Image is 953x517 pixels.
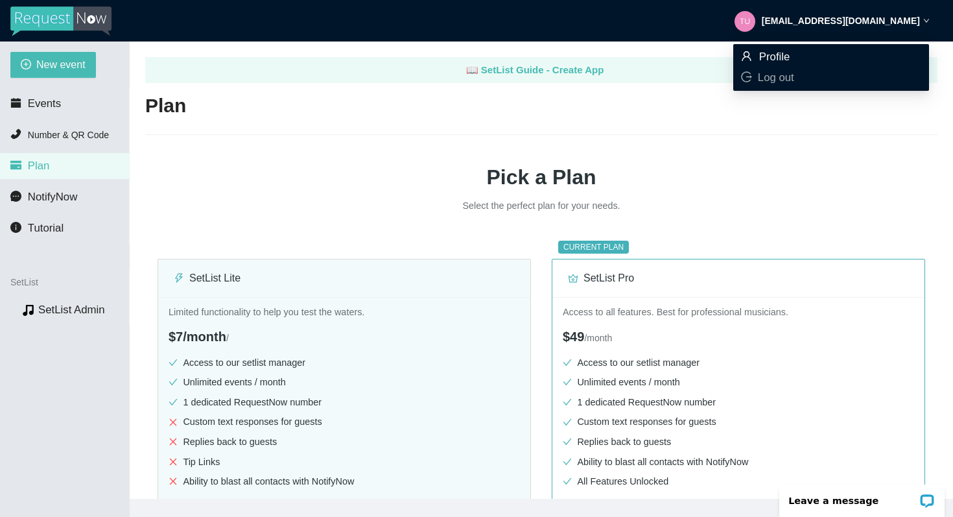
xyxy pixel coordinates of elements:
span: close [169,477,178,486]
span: check [563,398,572,407]
span: thunderbolt [174,273,184,283]
li: Ability to blast all contacts with NotifyNow [169,474,520,489]
span: calendar [10,97,21,108]
img: 317397271efa8a9a498fe2184962018c [735,11,755,32]
div: SetList Pro [568,270,909,286]
span: check [563,358,572,367]
li: Unlimited events / month [169,375,520,390]
span: check [169,378,178,387]
span: New event [36,56,86,73]
span: check [169,398,178,407]
span: check [563,418,572,427]
li: Custom text responses for guests [563,415,914,429]
span: close [169,457,178,466]
span: laptop [466,64,478,75]
span: phone [10,128,21,139]
span: logout [741,71,752,82]
span: crown [568,273,578,283]
span: Tutorial [28,222,64,234]
li: Unlimited events / month [563,375,914,390]
span: close [169,437,178,446]
span: Number & QR Code [28,130,109,140]
span: NotifyNow [28,191,77,203]
p: Limited functionality to help you test the waters. [169,305,520,320]
sup: CURRENT PLAN [558,241,629,254]
button: plus-circleNew event [10,52,96,78]
span: down [923,18,930,24]
a: SetList Admin [38,304,105,316]
p: Select the perfect plan for your needs. [347,198,736,213]
span: / [226,333,229,343]
li: Access to our setlist manager [563,355,914,370]
span: check [563,477,572,486]
strong: [EMAIL_ADDRESS][DOMAIN_NAME] [762,16,920,26]
li: Access to our setlist manager [169,355,520,370]
a: laptop SetList Guide - Create App [466,64,604,75]
li: Replies back to guests [563,435,914,450]
span: close [169,418,178,427]
div: SetList Lite [174,270,515,286]
span: check [563,378,572,387]
iframe: LiveChat chat widget [771,476,953,517]
span: $49 [563,330,584,344]
span: Profile [759,51,790,63]
span: Log out [758,71,794,84]
span: info-circle [10,222,21,233]
span: message [10,191,21,202]
li: 1 dedicated RequestNow number [169,395,520,410]
span: check [563,457,572,466]
li: Tip Links [169,455,520,470]
span: Events [28,97,61,110]
li: All Features Unlocked [563,474,914,489]
li: Custom text responses for guests [169,415,520,429]
h2: Plan [145,93,937,119]
span: user [741,51,752,62]
span: plus-circle [21,59,31,71]
p: Access to all features. Best for professional musicians. [563,305,914,320]
span: Plan [28,160,50,172]
span: $7/month [169,330,226,344]
h1: Pick a Plan [145,161,937,193]
li: 1 dedicated RequestNow number [563,395,914,410]
span: / month [584,333,612,343]
span: credit-card [10,160,21,171]
span: check [563,437,572,446]
img: RequestNow [10,6,112,36]
span: check [169,358,178,367]
li: Ability to blast all contacts with NotifyNow [563,455,914,470]
li: Replies back to guests [169,435,520,450]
